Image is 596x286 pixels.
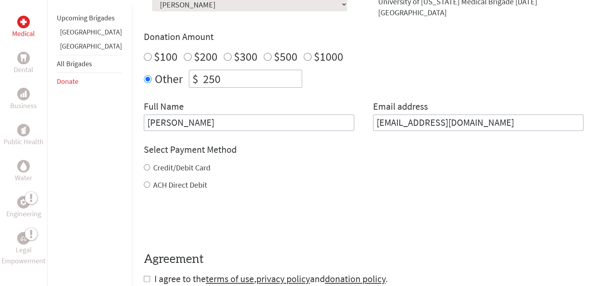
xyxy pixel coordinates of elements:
[194,49,217,64] label: $200
[20,19,27,25] img: Medical
[17,52,30,64] div: Dental
[314,49,343,64] label: $1000
[373,100,428,114] label: Email address
[20,54,27,62] img: Dental
[153,163,210,172] label: Credit/Debit Card
[144,100,184,114] label: Full Name
[154,273,388,285] span: I agree to the , and .
[144,143,583,156] h4: Select Payment Method
[4,136,43,147] p: Public Health
[256,273,310,285] a: privacy policy
[6,208,41,219] p: Engineering
[2,244,45,266] p: Legal Empowerment
[6,196,41,219] a: EngineeringEngineering
[144,114,354,131] input: Enter Full Name
[189,70,201,87] div: $
[57,13,115,22] a: Upcoming Brigades
[2,232,45,266] a: Legal EmpowermentLegal Empowerment
[57,59,92,68] a: All Brigades
[144,252,583,266] h4: Agreement
[234,49,257,64] label: $300
[17,232,30,244] div: Legal Empowerment
[154,49,178,64] label: $100
[17,160,30,172] div: Water
[60,27,122,36] a: [GEOGRAPHIC_DATA]
[57,41,122,55] li: Honduras
[155,70,183,88] label: Other
[274,49,297,64] label: $500
[20,199,27,205] img: Engineering
[201,70,302,87] input: Enter Amount
[15,160,32,183] a: WaterWater
[57,73,122,90] li: Donate
[17,124,30,136] div: Public Health
[153,180,207,190] label: ACH Direct Debit
[144,31,583,43] h4: Donation Amount
[20,236,27,241] img: Legal Empowerment
[12,16,35,39] a: MedicalMedical
[17,88,30,100] div: Business
[57,77,78,86] a: Donate
[17,196,30,208] div: Engineering
[20,161,27,170] img: Water
[325,273,386,285] a: donation policy
[10,100,37,111] p: Business
[57,27,122,41] li: Greece
[57,9,122,27] li: Upcoming Brigades
[15,172,32,183] p: Water
[60,42,122,51] a: [GEOGRAPHIC_DATA]
[10,88,37,111] a: BusinessBusiness
[20,91,27,97] img: Business
[17,16,30,28] div: Medical
[12,28,35,39] p: Medical
[373,114,583,131] input: Your Email
[57,55,122,73] li: All Brigades
[144,206,263,237] iframe: reCAPTCHA
[14,64,33,75] p: Dental
[20,126,27,134] img: Public Health
[206,273,254,285] a: terms of use
[4,124,43,147] a: Public HealthPublic Health
[14,52,33,75] a: DentalDental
